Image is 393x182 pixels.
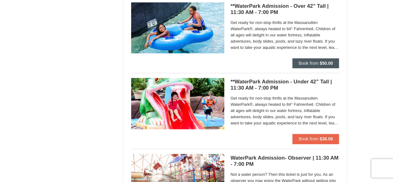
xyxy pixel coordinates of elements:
span: Get ready for non-stop thrills at the Massanutten WaterPark®, always heated to 84° Fahrenheit. Ch... [231,20,339,51]
span: Book from [299,136,318,141]
strong: $38.00 [320,136,333,141]
span: Get ready for non-stop thrills at the Massanutten WaterPark®, always heated to 84° Fahrenheit. Ch... [231,95,339,126]
strong: $50.00 [320,61,333,66]
h5: **WaterPark Admission - Over 42” Tall | 11:30 AM - 7:00 PM [231,3,339,16]
h5: WaterPark Admission- Observer | 11:30 AM - 7:00 PM [231,155,339,167]
button: Book from $50.00 [292,58,339,68]
img: 6619917-732-e1c471e4.jpg [131,78,224,129]
button: Book from $38.00 [292,134,339,144]
img: 6619917-720-80b70c28.jpg [131,2,224,53]
h5: **WaterPark Admission - Under 42” Tall | 11:30 AM - 7:00 PM [231,79,339,91]
span: Book from [299,61,318,66]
